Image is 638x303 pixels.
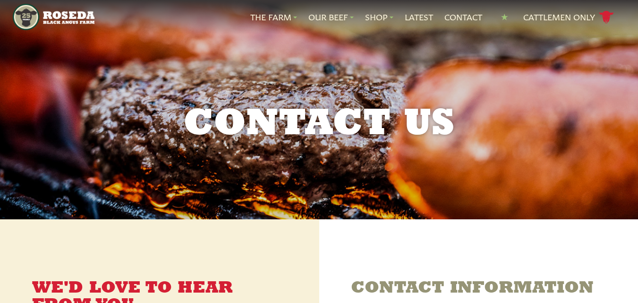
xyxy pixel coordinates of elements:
a: Cattlemen Only [523,9,614,26]
a: Shop [365,11,393,23]
a: The Farm [250,11,297,23]
img: https://roseda.com/wp-content/uploads/2021/05/roseda-25-header.png [13,4,94,30]
h1: Contact Us [77,106,561,144]
h3: Contact Information [351,280,606,297]
a: Contact [444,11,482,23]
a: Our Beef [308,11,354,23]
a: Latest [405,11,433,23]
